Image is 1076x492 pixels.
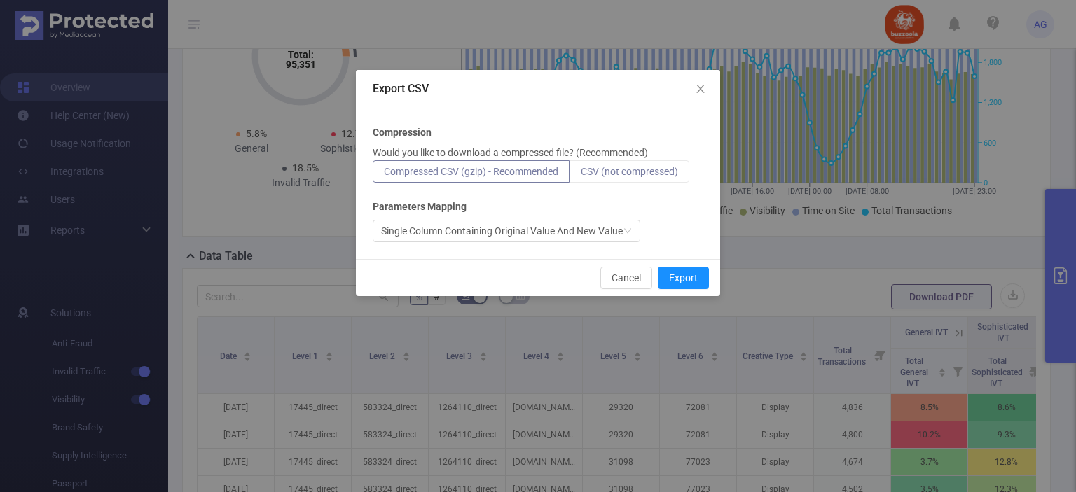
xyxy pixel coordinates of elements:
div: Export CSV [373,81,703,97]
span: CSV (not compressed) [581,166,678,177]
button: Cancel [600,267,652,289]
button: Export [658,267,709,289]
button: Close [681,70,720,109]
i: icon: close [695,83,706,94]
b: Compression [373,125,432,140]
div: Single Column Containing Original Value And New Value [381,220,623,241]
b: Parameters Mapping [373,199,467,214]
p: Would you like to download a compressed file? (Recommended) [373,146,648,160]
span: Compressed CSV (gzip) - Recommended [384,166,558,177]
i: icon: down [623,227,632,237]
